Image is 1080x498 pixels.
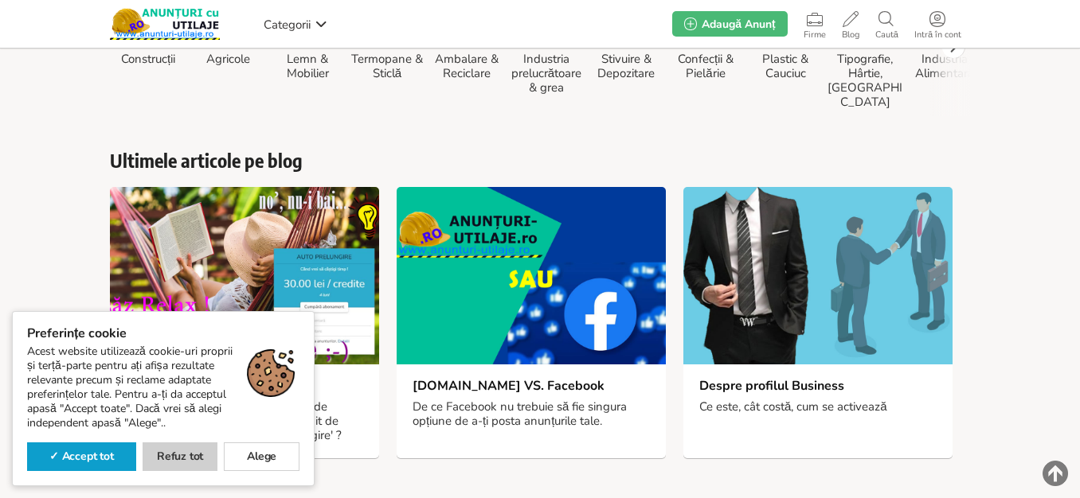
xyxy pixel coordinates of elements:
h3: [DOMAIN_NAME] VS. Facebook [413,379,650,394]
h3: Plastic & Cauciuc [747,52,824,80]
a: Blog [834,8,867,40]
span: Adaugă Anunț [702,17,775,32]
h3: Tipografie, Hârtie, [GEOGRAPHIC_DATA] [827,52,903,109]
h3: Agricole [190,52,266,66]
h3: Lemn & Mobilier [269,52,346,80]
span: Blog [834,30,867,40]
span: Categorii [264,17,311,33]
img: Anunturi-Utilaje.RO [110,8,220,40]
a: Firme [796,8,834,40]
a: Categorii [260,12,331,36]
a: Despre profilul Business Ce este, cât costă, cum se activează [683,187,953,458]
a: Adaugă Anunț [672,11,787,37]
a: Caută [867,8,906,40]
h3: Ambalare & Reciclare [428,52,505,80]
h3: Despre profilul Business [699,379,937,394]
h3: Termopane & Sticlă [349,52,425,80]
div: De ce Facebook nu trebuie să fie singura opțiune de a-ți posta anunțurile tale. [413,399,650,442]
h3: Confecții & Pielărie [667,52,744,80]
h3: Construcții [110,52,186,66]
span: Intră în cont [906,30,969,40]
strong: Preferințe cookie [27,326,299,340]
div: Ce este, cât costă, cum se activează [699,399,937,442]
a: Refuz tot [143,442,218,471]
h3: Stivuire & Depozitare [588,52,664,80]
h3: Industria Alimentară [906,52,983,80]
a: Abonamentul Auto prelungire Ce este și cu ce se deosebește față de celalalte abonamente acest tip... [110,187,379,458]
a: [DOMAIN_NAME] VS. Facebook De ce Facebook nu trebuie să fie singura opțiune de a-ți posta anunțur... [397,187,666,458]
a: Intră în cont [906,8,969,40]
div: Acest website utilizează cookie-uri proprii și terță-parte pentru ați afișa rezultate relevante p... [27,344,299,430]
h3: Industria prelucrătoare & grea [508,52,585,95]
img: scroll-to-top.png [1043,461,1068,486]
span: Firme [796,30,834,40]
span: Caută [867,30,906,40]
a: Ultimele articole pe blog [110,149,970,171]
a: ✓ Accept tot [27,442,136,471]
a: Alege [224,442,299,471]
